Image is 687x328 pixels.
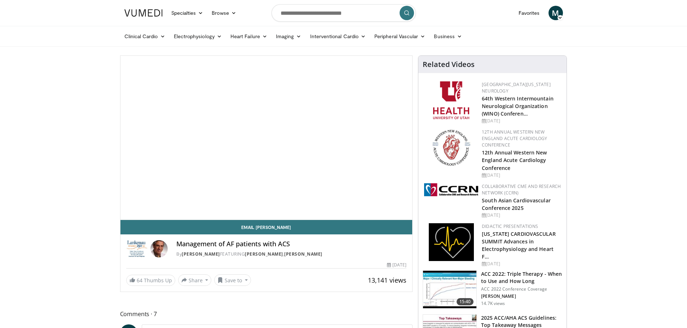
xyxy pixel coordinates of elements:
[481,286,562,292] p: ACC 2022 Conference Coverage
[169,29,226,44] a: Electrophysiology
[124,9,163,17] img: VuMedi Logo
[120,29,169,44] a: Clinical Cardio
[482,230,556,260] a: [US_STATE] CARDIOVASCULAR SUMMIT Advances in Electrophysiology and Heart F…
[481,293,562,299] p: [PERSON_NAME]
[482,129,547,148] a: 12th Annual Western New England Acute Cardiology Conference
[167,6,208,20] a: Specialties
[306,29,370,44] a: Interventional Cardio
[214,274,251,286] button: Save to
[182,251,220,257] a: [PERSON_NAME]
[176,240,406,248] h4: Management of AF patients with ACS
[482,172,561,179] div: [DATE]
[423,270,562,309] a: 15:40 ACC 2022: Triple Therapy - When to Use and How Long ACC 2022 Conference Coverage [PERSON_NA...
[481,301,505,306] p: 14.7K views
[433,81,469,119] img: f6362829-b0a3-407d-a044-59546adfd345.png.150x105_q85_autocrop_double_scale_upscale_version-0.2.png
[430,29,466,44] a: Business
[178,274,212,286] button: Share
[482,197,551,211] a: South Asian Cardiovascular Conference 2025
[126,275,175,286] a: 64 Thumbs Up
[272,29,306,44] a: Imaging
[482,183,561,196] a: Collaborative CME and Research Network (CCRN)
[120,220,413,234] a: Email [PERSON_NAME]
[482,118,561,124] div: [DATE]
[370,29,430,44] a: Peripheral Vascular
[120,56,413,220] video-js: Video Player
[424,183,478,196] img: a04ee3ba-8487-4636-b0fb-5e8d268f3737.png.150x105_q85_autocrop_double_scale_upscale_version-0.2.png
[387,262,406,268] div: [DATE]
[245,251,283,257] a: [PERSON_NAME]
[368,276,406,284] span: 13,141 views
[514,6,544,20] a: Favorites
[549,6,563,20] a: M
[137,277,142,284] span: 64
[482,261,561,267] div: [DATE]
[176,251,406,257] div: By FEATURING ,
[126,240,148,257] img: Lankenau
[150,240,168,257] img: Avatar
[457,298,474,305] span: 15:40
[482,212,561,219] div: [DATE]
[207,6,241,20] a: Browse
[423,271,476,308] img: 9cc0c993-ed59-4664-aa07-2acdd981abd5.150x105_q85_crop-smart_upscale.jpg
[120,309,413,319] span: Comments 7
[284,251,322,257] a: [PERSON_NAME]
[226,29,272,44] a: Heart Failure
[482,95,554,117] a: 64th Western Intermountain Neurological Organization (WINO) Conferen…
[482,149,547,171] a: 12th Annual Western New England Acute Cardiology Conference
[431,129,471,167] img: 0954f259-7907-4053-a817-32a96463ecc8.png.150x105_q85_autocrop_double_scale_upscale_version-0.2.png
[481,270,562,285] h3: ACC 2022: Triple Therapy - When to Use and How Long
[482,81,551,94] a: [GEOGRAPHIC_DATA][US_STATE] Neurology
[482,223,561,230] div: Didactic Presentations
[429,223,474,261] img: 1860aa7a-ba06-47e3-81a4-3dc728c2b4cf.png.150x105_q85_autocrop_double_scale_upscale_version-0.2.png
[272,4,416,22] input: Search topics, interventions
[423,60,475,69] h4: Related Videos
